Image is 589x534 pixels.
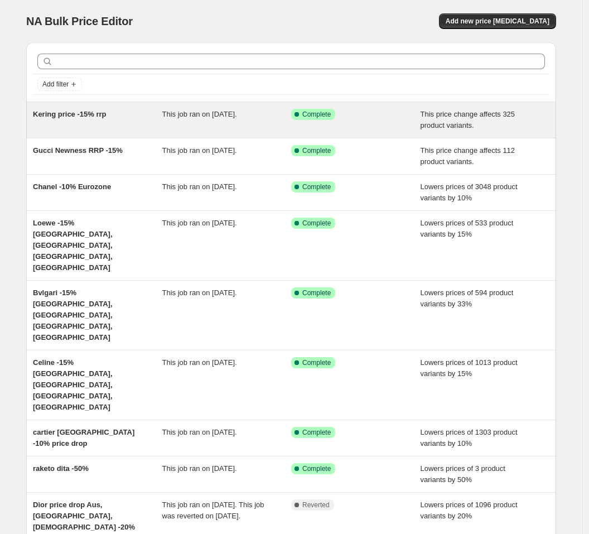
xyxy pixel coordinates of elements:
[302,288,331,297] span: Complete
[26,15,133,27] span: NA Bulk Price Editor
[33,501,135,531] span: Dior price drop Aus, [GEOGRAPHIC_DATA], [DEMOGRAPHIC_DATA] -20%
[162,501,264,520] span: This job ran on [DATE]. This job was reverted on [DATE].
[421,358,518,378] span: Lowers prices of 1013 product variants by 15%
[37,78,82,91] button: Add filter
[302,146,331,155] span: Complete
[302,501,330,509] span: Reverted
[302,464,331,473] span: Complete
[162,146,237,155] span: This job ran on [DATE].
[421,288,514,308] span: Lowers prices of 594 product variants by 33%
[162,182,237,191] span: This job ran on [DATE].
[439,13,556,29] button: Add new price [MEDICAL_DATA]
[446,17,549,26] span: Add new price [MEDICAL_DATA]
[42,80,69,89] span: Add filter
[33,428,134,448] span: cartier [GEOGRAPHIC_DATA] -10% price drop
[162,464,237,473] span: This job ran on [DATE].
[421,146,515,166] span: This price change affects 112 product variants.
[162,110,237,118] span: This job ran on [DATE].
[33,464,89,473] span: raketo dita -50%
[33,110,107,118] span: Kering price -15% rrp
[421,182,518,202] span: Lowers prices of 3048 product variants by 10%
[421,110,515,129] span: This price change affects 325 product variants.
[421,464,505,484] span: Lowers prices of 3 product variants by 50%
[421,501,518,520] span: Lowers prices of 1096 product variants by 20%
[421,219,514,238] span: Lowers prices of 533 product variants by 15%
[33,182,111,191] span: Chanel -10% Eurozone
[162,428,237,436] span: This job ran on [DATE].
[162,288,237,297] span: This job ran on [DATE].
[302,428,331,437] span: Complete
[33,288,113,341] span: Bvlgari -15% [GEOGRAPHIC_DATA], [GEOGRAPHIC_DATA], [GEOGRAPHIC_DATA], [GEOGRAPHIC_DATA]
[302,358,331,367] span: Complete
[302,219,331,228] span: Complete
[302,110,331,119] span: Complete
[162,358,237,367] span: This job ran on [DATE].
[33,146,123,155] span: Gucci Newness RRP -15%
[421,428,518,448] span: Lowers prices of 1303 product variants by 10%
[33,219,113,272] span: Loewe -15% [GEOGRAPHIC_DATA], [GEOGRAPHIC_DATA], [GEOGRAPHIC_DATA], [GEOGRAPHIC_DATA]
[162,219,237,227] span: This job ran on [DATE].
[302,182,331,191] span: Complete
[33,358,113,411] span: Celine -15% [GEOGRAPHIC_DATA], [GEOGRAPHIC_DATA], [GEOGRAPHIC_DATA], [GEOGRAPHIC_DATA]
